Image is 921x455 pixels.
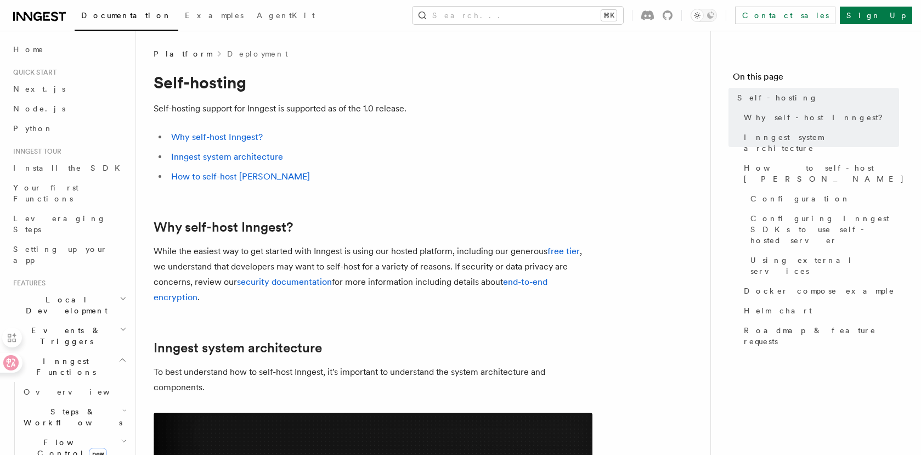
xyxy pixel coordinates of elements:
[13,124,53,133] span: Python
[19,382,129,402] a: Overview
[13,85,65,93] span: Next.js
[735,7,835,24] a: Contact sales
[739,108,899,127] a: Why self-host Inngest?
[737,92,818,103] span: Self-hosting
[227,48,288,59] a: Deployment
[744,325,899,347] span: Roadmap & feature requests
[13,164,127,172] span: Install the SDK
[9,325,120,347] span: Events & Triggers
[750,213,899,246] span: Configuring Inngest SDKs to use self-hosted server
[739,301,899,321] a: Helm chart
[744,285,895,296] span: Docker compose example
[746,189,899,209] a: Configuration
[9,356,118,378] span: Inngest Functions
[257,11,315,20] span: AgentKit
[739,127,899,158] a: Inngest system architecture
[9,351,129,382] button: Inngest Functions
[13,183,78,203] span: Your first Functions
[185,11,244,20] span: Examples
[13,104,65,113] span: Node.js
[81,11,172,20] span: Documentation
[154,101,592,116] p: Self-hosting support for Inngest is supported as of the 1.0 release.
[237,277,332,287] a: security documentation
[746,250,899,281] a: Using external services
[9,158,129,178] a: Install the SDK
[744,162,905,184] span: How to self-host [PERSON_NAME]
[739,158,899,189] a: How to self-host [PERSON_NAME]
[154,220,293,235] a: Why self-host Inngest?
[9,294,120,316] span: Local Development
[746,209,899,250] a: Configuring Inngest SDKs to use self-hosted server
[154,244,592,305] p: While the easiest way to get started with Inngest is using our hosted platform, including our gen...
[171,132,263,142] a: Why self-host Inngest?
[601,10,617,21] kbd: ⌘K
[840,7,912,24] a: Sign Up
[744,112,890,123] span: Why self-host Inngest?
[9,99,129,119] a: Node.js
[9,279,46,288] span: Features
[250,3,321,30] a: AgentKit
[739,281,899,301] a: Docker compose example
[744,132,899,154] span: Inngest system architecture
[9,79,129,99] a: Next.js
[9,290,129,321] button: Local Development
[9,321,129,351] button: Events & Triggers
[154,364,592,395] p: To best understand how to self-host Inngest, it's important to understand the system architecture...
[750,193,850,204] span: Configuration
[9,119,129,138] a: Python
[9,239,129,270] a: Setting up your app
[750,255,899,277] span: Using external services
[13,245,108,265] span: Setting up your app
[547,246,580,256] a: free tier
[19,406,122,428] span: Steps & Workflows
[154,72,592,92] h1: Self-hosting
[178,3,250,30] a: Examples
[9,68,56,77] span: Quick start
[19,402,129,432] button: Steps & Workflows
[733,70,899,88] h4: On this page
[9,178,129,209] a: Your first Functions
[171,171,310,182] a: How to self-host [PERSON_NAME]
[691,9,717,22] button: Toggle dark mode
[733,88,899,108] a: Self-hosting
[24,387,137,396] span: Overview
[9,209,129,239] a: Leveraging Steps
[9,147,61,156] span: Inngest tour
[739,321,899,351] a: Roadmap & feature requests
[154,340,322,356] a: Inngest system architecture
[75,3,178,31] a: Documentation
[13,44,44,55] span: Home
[171,151,283,162] a: Inngest system architecture
[9,40,129,59] a: Home
[13,214,106,234] span: Leveraging Steps
[154,48,212,59] span: Platform
[744,305,812,316] span: Helm chart
[413,7,623,24] button: Search...⌘K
